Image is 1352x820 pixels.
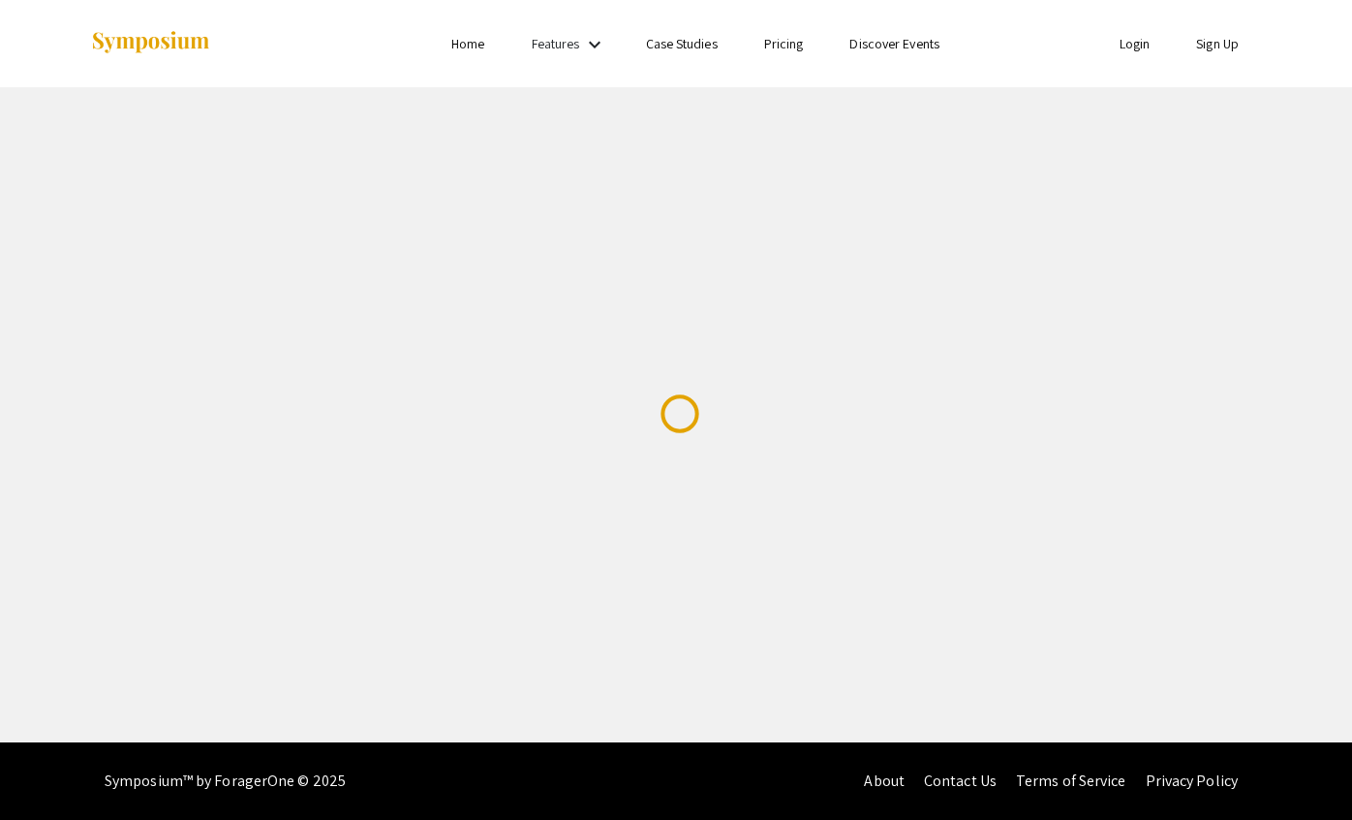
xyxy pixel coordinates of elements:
a: Login [1120,35,1151,52]
a: Pricing [764,35,804,52]
div: Symposium™ by ForagerOne © 2025 [105,742,346,820]
a: Contact Us [924,771,997,791]
a: About [864,771,905,791]
a: Discover Events [849,35,939,52]
a: Features [532,35,580,52]
img: Symposium by ForagerOne [90,30,211,56]
a: Home [451,35,484,52]
a: Privacy Policy [1146,771,1238,791]
a: Sign Up [1196,35,1239,52]
mat-icon: Expand Features list [583,33,606,56]
a: Case Studies [646,35,718,52]
a: Terms of Service [1016,771,1126,791]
